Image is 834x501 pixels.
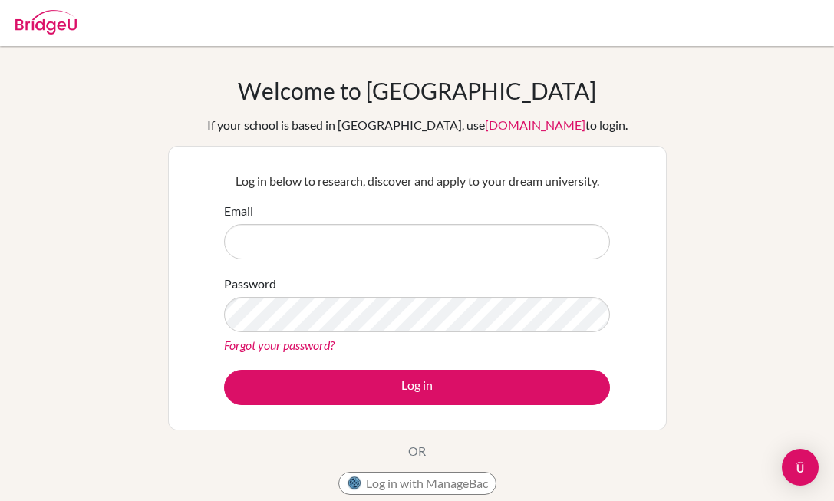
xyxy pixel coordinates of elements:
[782,449,819,486] div: Open Intercom Messenger
[338,472,496,495] button: Log in with ManageBac
[224,275,276,293] label: Password
[408,442,426,460] p: OR
[224,172,610,190] p: Log in below to research, discover and apply to your dream university.
[207,116,628,134] div: If your school is based in [GEOGRAPHIC_DATA], use to login.
[238,77,596,104] h1: Welcome to [GEOGRAPHIC_DATA]
[15,10,77,35] img: Bridge-U
[224,370,610,405] button: Log in
[224,338,335,352] a: Forgot your password?
[224,202,253,220] label: Email
[485,117,585,132] a: [DOMAIN_NAME]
